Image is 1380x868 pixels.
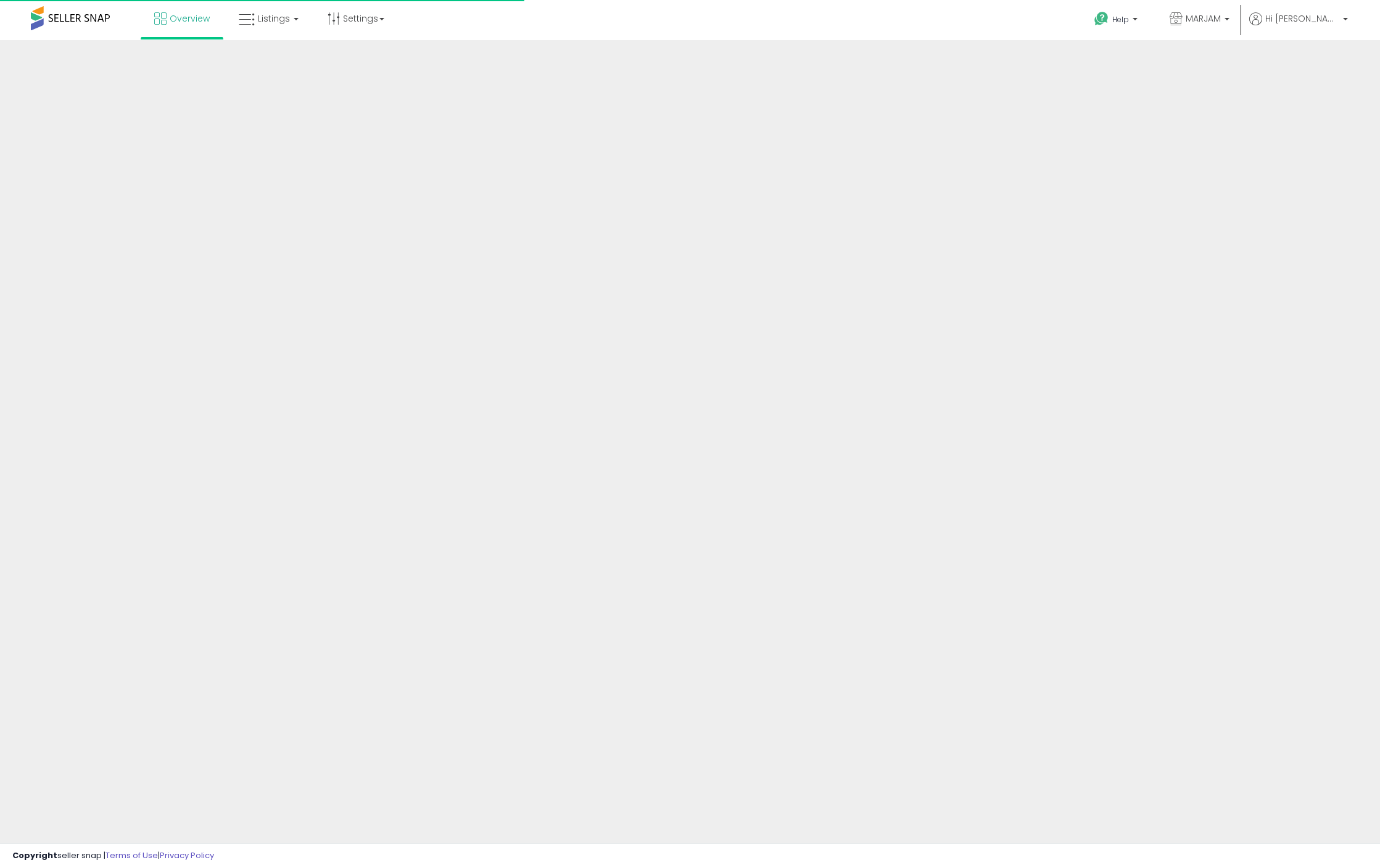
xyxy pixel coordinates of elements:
[1085,2,1150,40] a: Help
[1249,12,1348,40] a: Hi [PERSON_NAME]
[1265,12,1339,25] span: Hi [PERSON_NAME]
[1094,11,1109,27] i: Get Help
[258,12,290,25] span: Listings
[1186,12,1221,25] span: MARJAM
[170,12,210,25] span: Overview
[1112,14,1129,25] span: Help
